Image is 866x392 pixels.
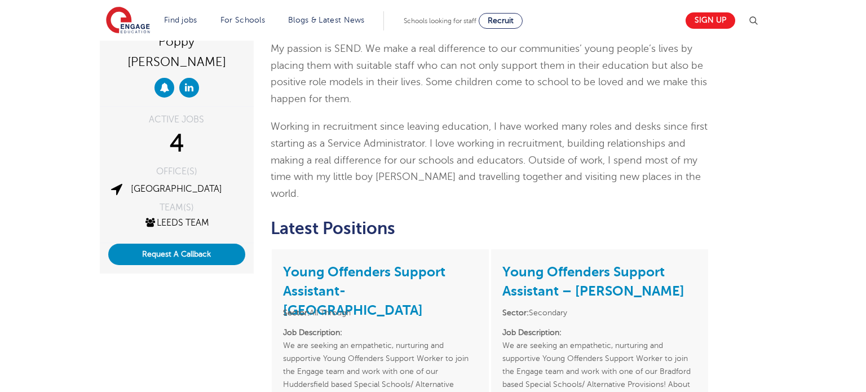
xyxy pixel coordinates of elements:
img: Engage Education [106,7,150,35]
a: Young Offenders Support Assistant- [GEOGRAPHIC_DATA] [283,264,445,318]
span: Schools looking for staff [404,17,476,25]
div: ACTIVE JOBS [108,115,245,124]
a: Recruit [479,13,523,29]
strong: Sector: [502,309,529,317]
strong: Job Description: [283,328,342,337]
a: For Schools [220,16,265,24]
button: Request A Callback [108,244,245,265]
li: Secondary [502,306,697,319]
p: My passion is SEND. We make a real difference to our communities’ young people’s lives by placing... [271,41,710,107]
div: Poppy [PERSON_NAME] [108,30,245,72]
a: Find jobs [164,16,197,24]
div: 4 [108,130,245,158]
li: All Through [283,306,478,319]
a: Young Offenders Support Assistant – [PERSON_NAME] [502,264,684,299]
strong: Sector: [283,309,310,317]
span: Working in recruitment since leaving education, I have worked many roles and desks since first st... [271,121,708,199]
div: TEAM(S) [108,203,245,212]
span: Recruit [488,16,514,25]
a: Blogs & Latest News [288,16,365,24]
div: OFFICE(S) [108,167,245,176]
h2: Latest Positions [271,219,710,238]
a: [GEOGRAPHIC_DATA] [131,184,222,194]
a: Sign up [686,12,735,29]
a: Leeds Team [144,218,209,228]
strong: Job Description: [502,328,562,337]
